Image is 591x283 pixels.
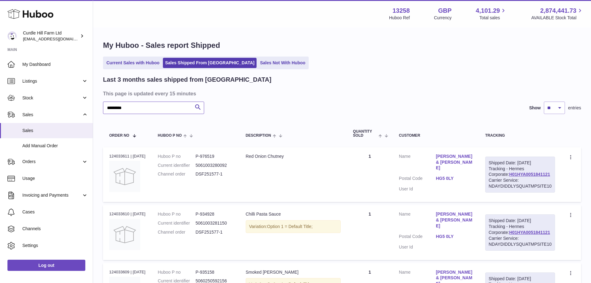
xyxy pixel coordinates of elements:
h1: My Huboo - Sales report Shipped [103,40,581,50]
div: Carrier Service: NDAYDIDDLYSQUATMPSITE10 [489,177,552,189]
span: Option 1 = Default Title; [267,224,313,229]
dt: Current identifier [158,162,196,168]
span: Total sales [479,15,507,21]
a: Sales Shipped From [GEOGRAPHIC_DATA] [163,58,257,68]
a: [PERSON_NAME] & [PERSON_NAME] [436,153,473,171]
dd: DSF251577-1 [195,171,233,177]
span: Sales [22,128,88,134]
dd: P-976519 [195,153,233,159]
dt: Huboo P no [158,211,196,217]
span: Description [246,134,271,138]
div: Carrier Service: NDAYDIDDLYSQUATMPSITE10 [489,235,552,247]
span: Add Manual Order [22,143,88,149]
dt: Name [399,153,436,173]
dt: Channel order [158,171,196,177]
a: 2,874,441.73 AVAILABLE Stock Total [531,7,584,21]
td: 1 [347,147,393,202]
div: Shipped Date: [DATE] [489,276,552,282]
img: no-photo.jpg [109,161,140,192]
a: HG5 0LY [436,176,473,181]
span: Order No [109,134,129,138]
div: Variation: [246,220,341,233]
dd: DSF251577-1 [195,229,233,235]
span: 2,874,441.73 [540,7,576,15]
span: My Dashboard [22,62,88,67]
dd: P-934928 [195,211,233,217]
dt: Huboo P no [158,269,196,275]
span: Settings [22,243,88,249]
span: Cases [22,209,88,215]
img: no-photo.jpg [109,219,140,250]
span: 4,101.29 [476,7,500,15]
dt: User Id [399,244,436,250]
span: Stock [22,95,82,101]
span: [EMAIL_ADDRESS][DOMAIN_NAME] [23,36,91,41]
img: internalAdmin-13258@internal.huboo.com [7,31,17,41]
a: Sales Not With Huboo [258,58,307,68]
div: 124033609 | [DATE] [109,269,146,275]
div: Shipped Date: [DATE] [489,218,552,224]
dt: User Id [399,186,436,192]
dt: Current identifier [158,220,196,226]
dt: Postal Code [399,176,436,183]
a: Current Sales with Huboo [104,58,162,68]
a: 4,101.29 Total sales [476,7,507,21]
span: Usage [22,176,88,181]
h2: Last 3 months sales shipped from [GEOGRAPHIC_DATA] [103,75,271,84]
div: 124033611 | [DATE] [109,153,146,159]
span: Quantity Sold [353,130,377,138]
div: Tracking - Hermes Corporate: [485,214,555,250]
span: AVAILABLE Stock Total [531,15,584,21]
strong: GBP [438,7,451,15]
a: H01HYA0051841121 [509,172,550,177]
div: Customer [399,134,473,138]
a: H01HYA0051841121 [509,230,550,235]
a: [PERSON_NAME] & [PERSON_NAME] [436,211,473,229]
dd: 5061003281150 [195,220,233,226]
div: Tracking - Hermes Corporate: [485,157,555,193]
dt: Name [399,211,436,231]
div: Smoked [PERSON_NAME] [246,269,341,275]
div: Shipped Date: [DATE] [489,160,552,166]
label: Show [529,105,541,111]
div: Huboo Ref [389,15,410,21]
td: 1 [347,205,393,260]
dd: 5061003280092 [195,162,233,168]
dt: Postal Code [399,234,436,241]
div: Red Onion Chutney [246,153,341,159]
dt: Huboo P no [158,153,196,159]
dt: Channel order [158,229,196,235]
div: Curdle Hill Farm Ltd [23,30,79,42]
div: 124033610 | [DATE] [109,211,146,217]
span: Invoicing and Payments [22,192,82,198]
strong: 13258 [392,7,410,15]
span: Channels [22,226,88,232]
span: Listings [22,78,82,84]
div: Chilli Pasta Sauce [246,211,341,217]
span: entries [568,105,581,111]
span: Orders [22,159,82,165]
h3: This page is updated every 15 minutes [103,90,580,97]
span: Sales [22,112,82,118]
a: HG5 0LY [436,234,473,240]
a: Log out [7,260,85,271]
div: Tracking [485,134,555,138]
span: Huboo P no [158,134,182,138]
div: Currency [434,15,452,21]
dd: P-935158 [195,269,233,275]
